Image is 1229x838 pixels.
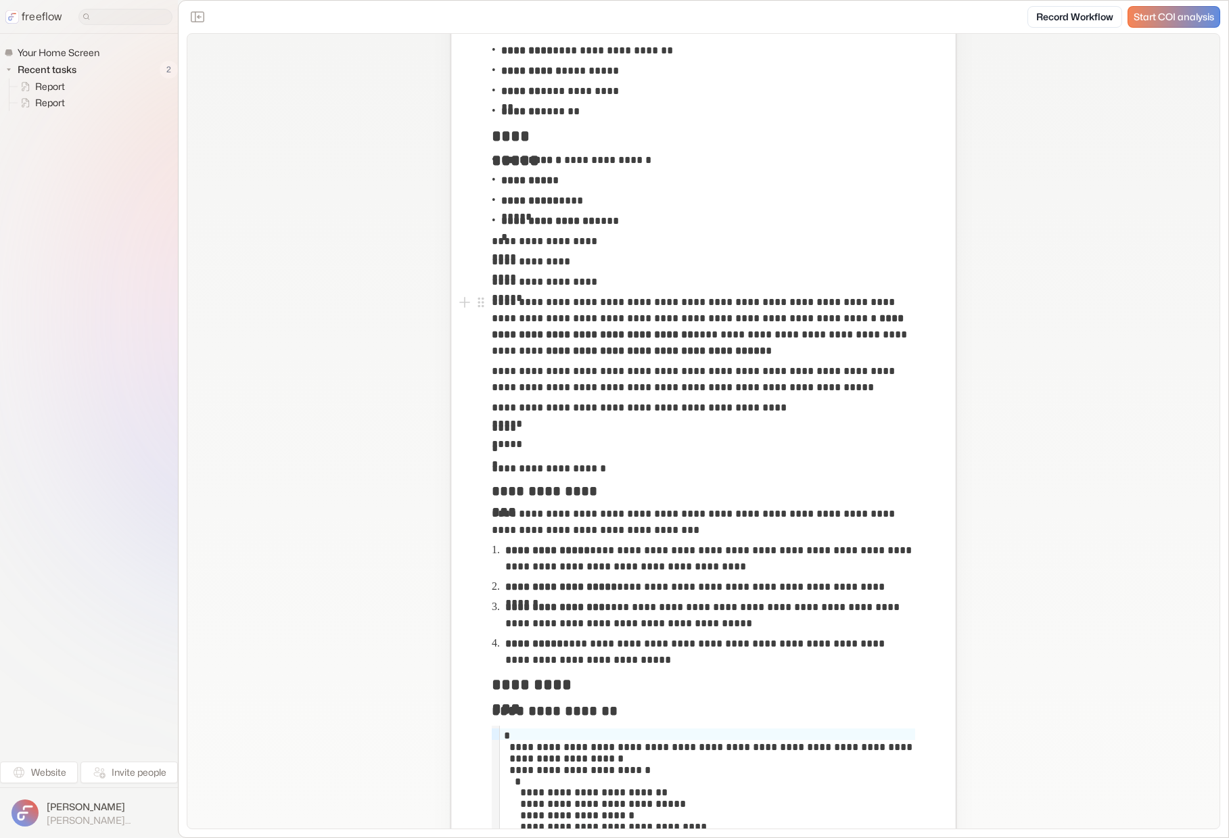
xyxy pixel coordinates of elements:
[9,78,70,95] a: Report
[160,61,178,78] span: 2
[1027,6,1122,28] a: Record Workflow
[473,294,489,310] button: Open block menu
[4,62,82,78] button: Recent tasks
[47,814,166,827] span: [PERSON_NAME][EMAIL_ADDRESS]
[47,800,166,814] span: [PERSON_NAME]
[11,799,39,827] img: profile
[457,294,473,310] button: Add block
[9,95,70,111] a: Report
[15,46,103,60] span: Your Home Screen
[15,63,80,76] span: Recent tasks
[4,45,105,61] a: Your Home Screen
[5,9,62,25] a: freeflow
[22,9,62,25] p: freeflow
[80,762,178,783] button: Invite people
[187,6,208,28] button: Close the sidebar
[1134,11,1214,23] span: Start COI analysis
[32,80,69,93] span: Report
[32,96,69,110] span: Report
[1128,6,1220,28] a: Start COI analysis
[8,796,170,830] button: [PERSON_NAME][PERSON_NAME][EMAIL_ADDRESS]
